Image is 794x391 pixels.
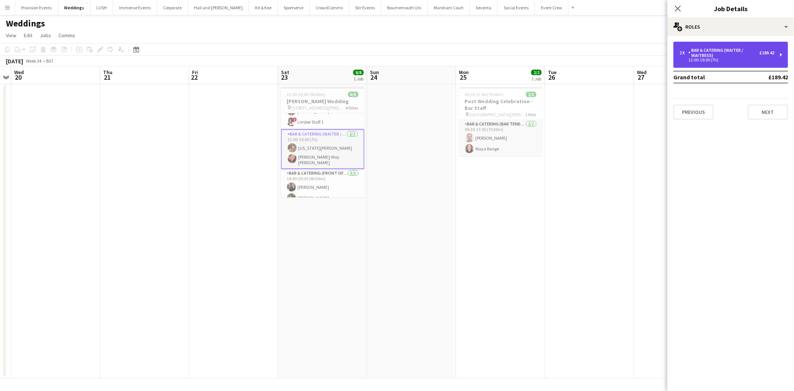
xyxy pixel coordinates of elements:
[103,69,112,76] span: Thu
[13,73,24,82] span: 20
[369,73,379,82] span: 24
[24,32,32,39] span: Edit
[744,71,788,83] td: £189.42
[3,31,19,40] a: View
[470,112,526,117] span: [GEOGRAPHIC_DATA][PERSON_NAME], [GEOGRAPHIC_DATA]
[354,76,363,82] div: 1 Job
[6,32,16,39] span: View
[548,69,557,76] span: Tue
[310,0,349,15] button: CrowdComms
[249,0,278,15] button: Kit & Kee
[532,76,541,82] div: 1 Job
[281,129,364,169] app-card-role: Bar & Catering (Waiter / waitress)2/212:00-19:00 (7h)[US_STATE][PERSON_NAME][PERSON_NAME]-May [PE...
[349,0,381,15] button: Stir Events
[90,0,113,15] button: LUSH
[679,50,688,55] div: 2 x
[281,87,364,197] app-job-card: 11:30-21:00 (9h30m)8/8[PERSON_NAME] Wedding [STREET_ADDRESS][PERSON_NAME]4 Roles[PERSON_NAME]Bar ...
[293,117,297,122] span: !
[348,92,358,97] span: 8/8
[113,0,157,15] button: Immense Events
[58,0,90,15] button: Weddings
[46,58,54,64] div: BST
[281,169,364,216] app-card-role: Bar & Catering (Front of House)3/314:00-20:30 (6h30m)[PERSON_NAME][PERSON_NAME]
[157,0,188,15] button: Corporate
[287,92,326,97] span: 11:30-21:00 (9h30m)
[531,70,542,75] span: 2/2
[353,70,364,75] span: 8/8
[459,69,469,76] span: Mon
[526,92,536,97] span: 2/2
[465,92,504,97] span: 09:30-17:00 (7h30m)
[280,73,289,82] span: 23
[459,120,542,156] app-card-role: Bar & Catering (Bar Tender)2/209:30-17:00 (7h30m)[PERSON_NAME]Maya Range
[428,0,470,15] button: Marsham Court
[6,57,23,65] div: [DATE]
[636,73,647,82] span: 27
[58,32,75,39] span: Comms
[673,71,744,83] td: Grand total
[192,69,198,76] span: Fri
[281,98,364,105] h3: [PERSON_NAME] Wedding
[6,18,45,29] h1: Weddings
[748,105,788,120] button: Next
[498,0,535,15] button: Social Events
[458,73,469,82] span: 25
[370,69,379,76] span: Sun
[459,98,542,111] h3: Post Wedding Celebration - Bar Staff
[667,18,794,36] div: Roles
[547,73,557,82] span: 26
[346,105,358,111] span: 4 Roles
[37,31,54,40] a: Jobs
[14,69,24,76] span: Wed
[278,0,310,15] button: Sportserve
[526,112,536,117] span: 1 Role
[535,0,568,15] button: Event Crew
[191,73,198,82] span: 22
[25,58,43,64] span: Week 34
[679,58,774,62] div: 12:00-19:00 (7h)
[281,69,289,76] span: Sat
[21,31,35,40] a: Edit
[667,4,794,13] h3: Job Details
[759,50,774,55] div: £189.42
[40,32,51,39] span: Jobs
[459,87,542,156] app-job-card: 09:30-17:00 (7h30m)2/2Post Wedding Celebration - Bar Staff [GEOGRAPHIC_DATA][PERSON_NAME], [GEOGR...
[470,0,498,15] button: Seventa
[292,105,346,111] span: [STREET_ADDRESS][PERSON_NAME]
[55,31,78,40] a: Comms
[102,73,112,82] span: 21
[637,69,647,76] span: Wed
[15,0,58,15] button: Provision Events
[188,0,249,15] button: Hall and [PERSON_NAME]
[688,48,759,58] div: Bar & Catering (Waiter / waitress)
[673,105,714,120] button: Previous
[381,0,428,15] button: Bournemouth Uni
